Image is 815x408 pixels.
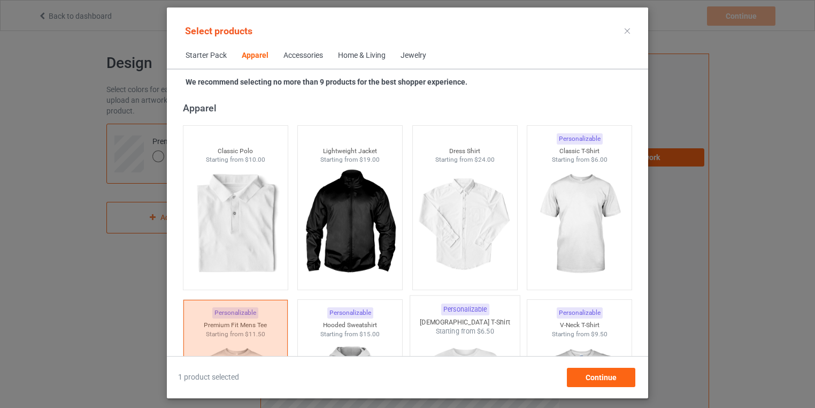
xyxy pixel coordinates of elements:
div: Starting from [298,330,402,339]
span: $10.00 [245,156,265,163]
div: Classic T-Shirt [527,147,632,156]
div: Jewelry [401,50,426,61]
div: Personalizable [441,304,489,315]
div: Starting from [527,155,632,164]
div: Apparel [242,50,268,61]
div: Starting from [183,155,288,164]
div: Continue [567,368,635,387]
span: 1 product selected [178,372,239,383]
span: Starter Pack [178,43,234,69]
span: $19.00 [359,156,380,163]
span: Continue [586,373,617,382]
div: Dress Shirt [413,147,517,156]
span: Select products [185,25,252,36]
div: Lightweight Jacket [298,147,402,156]
span: $6.50 [476,328,494,336]
span: $6.00 [591,156,608,163]
img: regular.jpg [417,164,513,284]
img: regular.jpg [302,164,398,284]
div: Starting from [413,155,517,164]
div: Starting from [410,327,520,336]
div: Home & Living [338,50,386,61]
span: $15.00 [359,330,380,338]
div: Personalizable [557,133,603,145]
div: Classic Polo [183,147,288,156]
div: Personalizable [327,307,373,319]
img: regular.jpg [188,164,283,284]
div: Accessories [283,50,323,61]
strong: We recommend selecting no more than 9 products for the best shopper experience. [186,78,467,86]
div: Personalizable [557,307,603,319]
span: $24.00 [474,156,495,163]
div: Starting from [527,330,632,339]
div: Starting from [298,155,402,164]
div: V-Neck T-Shirt [527,321,632,330]
img: regular.jpg [532,164,627,284]
div: [DEMOGRAPHIC_DATA] T-Shirt [410,318,520,327]
div: Hooded Sweatshirt [298,321,402,330]
span: $9.50 [591,330,608,338]
div: Apparel [183,102,637,114]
